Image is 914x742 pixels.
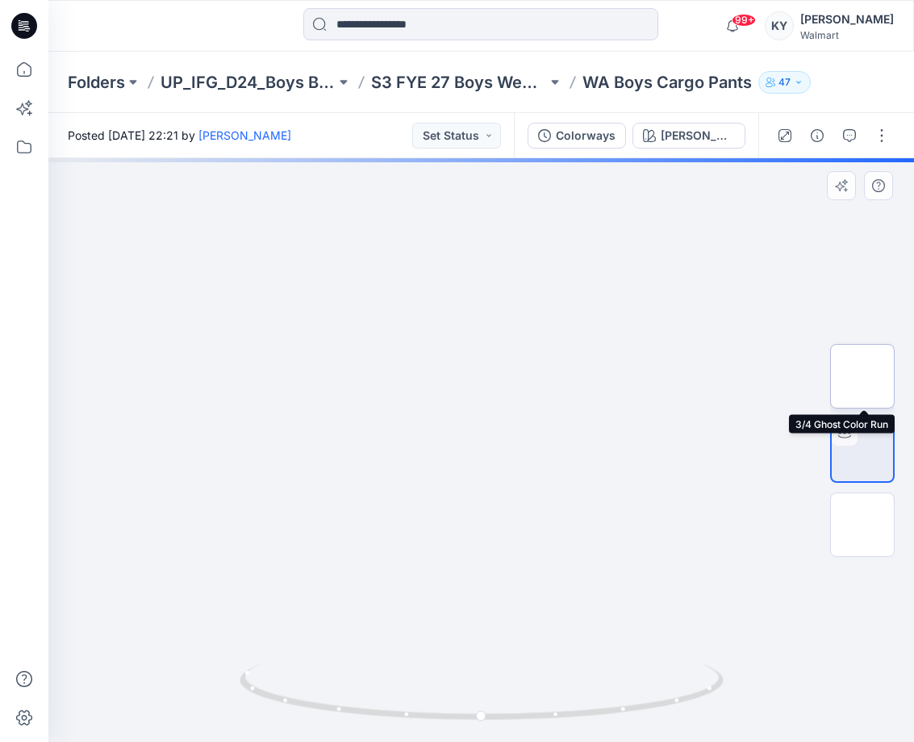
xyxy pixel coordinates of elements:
[732,14,756,27] span: 99+
[371,71,546,94] a: S3 FYE 27 Boys Weekend Academy Boys
[661,127,735,145] div: [PERSON_NAME]
[765,11,794,40] div: KY
[528,123,626,149] button: Colorways
[556,127,616,145] div: Colorways
[758,71,811,94] button: 47
[198,128,291,142] a: [PERSON_NAME]
[800,10,894,29] div: [PERSON_NAME]
[68,71,125,94] a: Folders
[778,73,791,91] p: 47
[161,71,336,94] a: UP_IFG_D24_Boys Bottoms
[68,127,291,144] span: Posted [DATE] 22:21 by
[632,123,745,149] button: [PERSON_NAME]
[582,71,752,94] p: WA Boys Cargo Pants
[804,123,830,149] button: Details
[800,29,894,41] div: Walmart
